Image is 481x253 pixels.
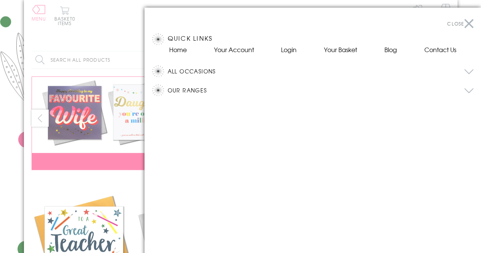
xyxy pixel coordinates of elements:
a: Contact Us [424,45,456,54]
a: Your Basket [324,45,357,54]
a: Home [169,45,187,54]
a: Login [281,45,297,54]
span: Close [447,20,464,27]
a: Your Account [214,45,254,54]
button: All Occasions [168,65,474,77]
a: Blog [384,45,397,54]
h3: Quick Links [152,33,474,45]
button: Our Ranges [168,84,474,96]
button: Close menu [447,15,473,32]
